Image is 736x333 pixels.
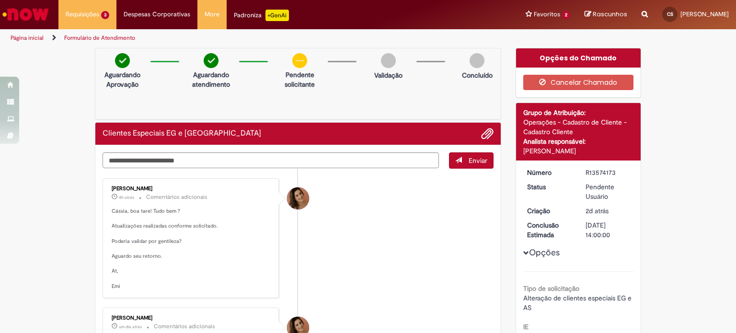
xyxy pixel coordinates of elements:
[124,10,190,19] span: Despesas Corporativas
[287,187,309,209] div: Emiliane Dias De Souza
[381,53,396,68] img: img-circle-grey.png
[462,70,493,80] p: Concluído
[146,193,207,201] small: Comentários adicionais
[520,206,579,216] dt: Criação
[562,11,570,19] span: 2
[523,322,529,331] b: IE
[115,53,130,68] img: check-circle-green.png
[523,284,579,293] b: Tipo de solicitação
[667,11,673,17] span: CS
[523,75,634,90] button: Cancelar Chamado
[64,34,135,42] a: Formulário de Atendimento
[205,10,219,19] span: More
[103,152,439,169] textarea: Digite sua mensagem aqui...
[66,10,99,19] span: Requisições
[112,315,271,321] div: [PERSON_NAME]
[119,324,142,330] span: um dia atrás
[520,220,579,240] dt: Conclusão Estimada
[523,137,634,146] div: Analista responsável:
[103,129,261,138] h2: Clientes Especiais EG e AS Histórico de tíquete
[523,294,633,312] span: Alteração de clientes especiais EG e AS
[112,207,271,290] p: Cássia, boa tare! Tudo bem ? Atualizações realizadas conforme solicitado. Poderia validar por gen...
[516,48,641,68] div: Opções do Chamado
[481,127,494,140] button: Adicionar anexos
[523,108,634,117] div: Grupo de Atribuição:
[586,220,630,240] div: [DATE] 14:00:00
[154,322,215,331] small: Comentários adicionais
[449,152,494,169] button: Enviar
[593,10,627,19] span: Rascunhos
[204,53,218,68] img: check-circle-green.png
[112,186,271,192] div: [PERSON_NAME]
[1,5,50,24] img: ServiceNow
[7,29,483,47] ul: Trilhas de página
[119,195,134,200] time: 30/09/2025 13:25:23
[119,195,134,200] span: 4h atrás
[292,53,307,68] img: circle-minus.png
[188,70,234,89] p: Aguardando atendimento
[520,168,579,177] dt: Número
[469,156,487,165] span: Enviar
[11,34,44,42] a: Página inicial
[470,53,484,68] img: img-circle-grey.png
[586,182,630,201] div: Pendente Usuário
[523,117,634,137] div: Operações - Cadastro de Cliente - Cadastro Cliente
[586,207,609,215] time: 28/09/2025 18:10:54
[265,10,289,21] p: +GenAi
[276,70,323,89] p: Pendente solicitante
[99,70,146,89] p: Aguardando Aprovação
[680,10,729,18] span: [PERSON_NAME]
[119,324,142,330] time: 29/09/2025 10:54:43
[586,207,609,215] span: 2d atrás
[586,168,630,177] div: R13574173
[523,146,634,156] div: [PERSON_NAME]
[234,10,289,21] div: Padroniza
[586,206,630,216] div: 28/09/2025 18:10:54
[534,10,560,19] span: Favoritos
[585,10,627,19] a: Rascunhos
[374,70,402,80] p: Validação
[520,182,579,192] dt: Status
[101,11,109,19] span: 3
